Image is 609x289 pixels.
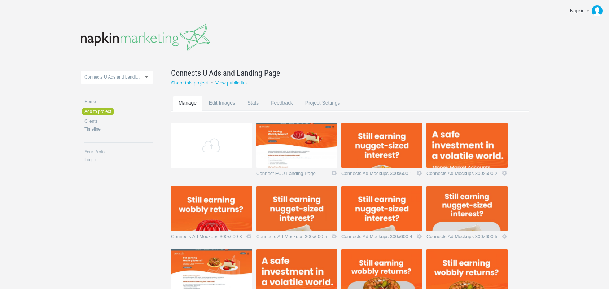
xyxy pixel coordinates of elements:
img: napkinmarketing_h4zfhq_thumb.jpg [256,186,337,231]
a: Add to project [82,108,114,115]
div: Napkin [570,7,585,14]
small: • [211,80,213,86]
a: Connects Ad Mockups 300x600 4 [341,234,416,241]
a: Connects Ad Mockups 300x600 5 [256,234,331,241]
a: Stats [242,96,264,124]
a: Feedback [265,96,299,124]
a: Add [171,123,252,168]
a: Icon [501,233,508,240]
a: Connects Ad Mockups 300x600 2 [426,171,501,178]
a: Icon [501,170,508,176]
img: napkinmarketing-logo_20160520102043.png [81,23,210,51]
a: View public link [215,80,248,86]
a: Connects U Ads and Landing Page [171,67,511,79]
a: Project Settings [299,96,346,124]
a: Edit Images [203,96,241,124]
img: napkinmarketing_yktqnv_thumb.jpg [426,186,508,231]
a: Napkin [565,4,605,18]
a: Icon [416,233,422,240]
a: Connects Ad Mockups 300x600 3 [171,234,246,241]
img: napkinmarketing_gztfj9_thumb.jpg [341,123,422,168]
a: Connect FCU Landing Page [256,171,331,178]
a: Share this project [171,80,208,86]
a: Icon [331,233,337,240]
a: Connects Ad Mockups 300x600 1 [341,171,416,178]
a: Icon [246,233,252,240]
a: Log out [84,158,153,162]
a: Connects Ad Mockups 300x600 5 [426,234,501,241]
img: napkinmarketing_qqpysr_thumb.jpg [426,123,508,168]
a: Manage [173,96,202,124]
img: 962c44cf9417398e979bba9dc8fee69e [592,5,603,16]
a: Timeline [84,127,153,131]
a: Icon [416,170,422,176]
a: Your Profile [84,150,153,154]
a: Icon [331,170,337,176]
img: napkinmarketing_feytlv_thumb.jpg [171,186,252,231]
img: napkinmarketing_6izev7_thumb.jpg [341,186,422,231]
a: Clients [84,119,153,123]
img: napkinmarketing_jhec9v_thumb.jpg [256,123,337,168]
span: Connects U Ads and Landing Page [171,67,280,79]
span: Connects U Ads and Landing Page [84,75,152,80]
a: Home [84,100,153,104]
